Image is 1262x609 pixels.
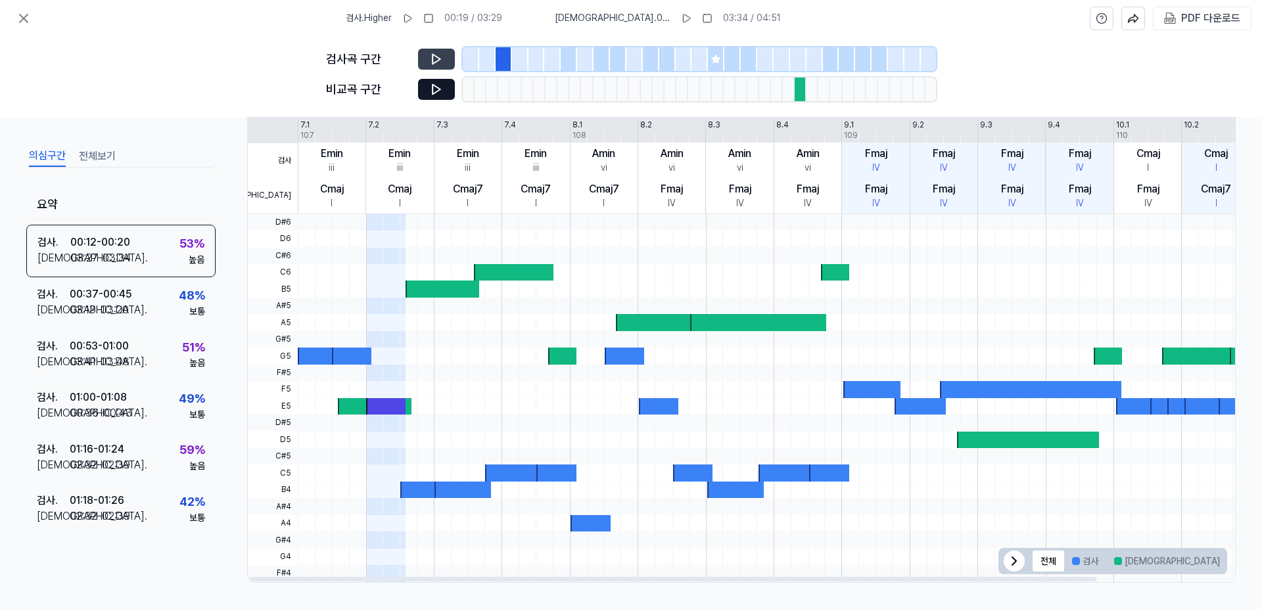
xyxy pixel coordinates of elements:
[70,235,130,250] div: 00:12 - 00:20
[368,120,379,131] div: 7.2
[1181,10,1240,27] div: PDF 다운로드
[1136,146,1160,162] div: Cmaj
[399,197,401,210] div: I
[70,353,129,369] div: 03:41 - 03:48
[300,120,310,131] div: 7.1
[179,390,205,409] div: 49 %
[248,143,298,179] span: 검사
[326,80,410,99] div: 비교곡 구간
[1069,146,1091,162] div: Fmaj
[1201,181,1231,197] div: Cmaj7
[37,250,70,266] div: [DEMOGRAPHIC_DATA] .
[70,493,124,508] div: 01:18 - 01:26
[37,338,70,353] div: 검사 .
[844,120,854,131] div: 9.1
[37,457,70,472] div: [DEMOGRAPHIC_DATA] .
[723,12,781,25] div: 03:34 / 04:51
[248,415,298,431] span: D#5
[37,493,70,508] div: 검사 .
[933,146,955,162] div: Fmaj
[573,130,586,141] div: 108
[70,390,127,405] div: 01:00 - 01:08
[248,531,298,548] span: G#4
[189,460,205,473] div: 높음
[1096,12,1108,25] svg: help
[37,235,70,250] div: 검사 .
[573,120,582,131] div: 8.1
[37,302,70,318] div: [DEMOGRAPHIC_DATA] .
[248,298,298,314] span: A#5
[248,214,298,231] span: D#6
[1204,146,1228,162] div: Cmaj
[453,181,483,197] div: Cmaj7
[736,197,744,210] div: IV
[37,508,70,524] div: [DEMOGRAPHIC_DATA] .
[729,181,751,197] div: Fmaj
[776,120,789,131] div: 8.4
[70,338,129,353] div: 00:53 - 01:00
[933,181,955,197] div: Fmaj
[326,50,410,69] div: 검사곡 구간
[248,515,298,531] span: A4
[797,181,819,197] div: Fmaj
[189,511,205,524] div: 보통
[555,12,670,25] span: [DEMOGRAPHIC_DATA] . 09.[DEMOGRAPHIC_DATA] 나는 만족합니다
[1127,12,1139,24] img: share
[640,120,652,131] div: 8.2
[805,162,811,175] div: vi
[1215,162,1217,175] div: I
[872,162,880,175] div: IV
[872,197,880,210] div: IV
[179,441,205,460] div: 59 %
[248,281,298,297] span: B5
[248,482,298,498] span: B4
[248,331,298,348] span: G#5
[1076,197,1084,210] div: IV
[457,146,479,162] div: Emin
[321,146,343,162] div: Emin
[1137,181,1159,197] div: Fmaj
[1064,551,1106,572] button: 검사
[29,146,66,167] button: 의심구간
[248,314,298,330] span: A5
[1008,162,1016,175] div: IV
[70,405,132,421] div: 00:36 - 00:43
[1164,12,1176,24] img: PDF Download
[397,162,403,175] div: iii
[1001,146,1023,162] div: Fmaj
[1116,120,1129,131] div: 10.1
[436,120,448,131] div: 7.3
[661,181,683,197] div: Fmaj
[728,146,751,162] div: Amin
[1076,162,1084,175] div: IV
[189,305,205,319] div: 보통
[1215,197,1217,210] div: I
[70,441,124,457] div: 01:16 - 01:24
[1090,7,1113,30] button: help
[504,120,516,131] div: 7.4
[1116,130,1128,141] div: 110
[912,120,924,131] div: 9.2
[1144,197,1152,210] div: IV
[248,348,298,364] span: G5
[708,120,720,131] div: 8.3
[940,162,948,175] div: IV
[248,549,298,565] span: G4
[603,197,605,210] div: I
[179,286,205,305] div: 48 %
[940,197,948,210] div: IV
[525,146,547,162] div: Emin
[465,162,471,175] div: iii
[70,508,130,524] div: 02:32 - 02:39
[248,231,298,247] span: D6
[70,302,129,318] div: 03:13 - 03:20
[189,408,205,421] div: 보통
[1048,120,1060,131] div: 9.4
[70,457,130,472] div: 02:32 - 02:39
[37,390,70,405] div: 검사 .
[1008,197,1016,210] div: IV
[668,162,675,175] div: vi
[467,197,469,210] div: I
[248,398,298,415] span: E5
[737,162,743,175] div: vi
